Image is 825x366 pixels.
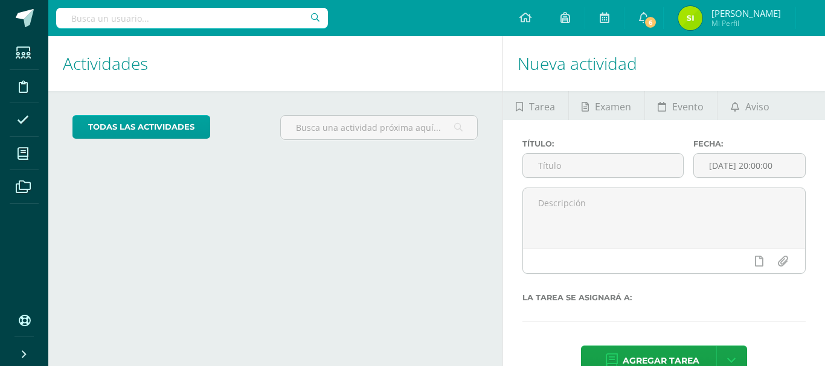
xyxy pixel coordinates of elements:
span: Tarea [529,92,555,121]
span: Evento [672,92,704,121]
label: Fecha: [693,139,806,148]
input: Busca un usuario... [56,8,328,28]
input: Busca una actividad próxima aquí... [281,116,478,139]
a: Evento [645,91,717,120]
a: todas las Actividades [72,115,210,139]
input: Título [523,154,683,177]
span: [PERSON_NAME] [711,7,781,19]
span: Mi Perfil [711,18,781,28]
span: Aviso [745,92,769,121]
a: Examen [569,91,644,120]
input: Fecha de entrega [694,154,805,177]
span: 6 [644,16,657,29]
label: La tarea se asignará a: [522,293,806,302]
a: Aviso [717,91,782,120]
a: Tarea [503,91,568,120]
h1: Actividades [63,36,488,91]
span: Examen [595,92,631,121]
img: a56ba1d501d8c3a942b62a7bd2aa3cc0.png [678,6,702,30]
label: Título: [522,139,684,148]
h1: Nueva actividad [518,36,811,91]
